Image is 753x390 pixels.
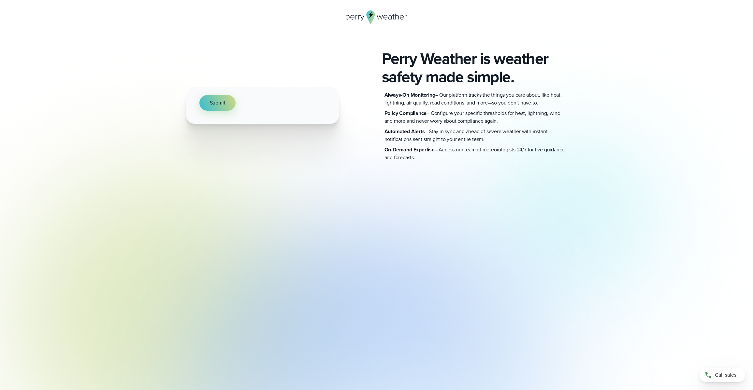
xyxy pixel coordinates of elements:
[384,146,567,161] p: – Access our team of meteorologists 24/7 for live guidance and forecasts.
[384,146,435,153] strong: On-Demand Expertise
[715,371,736,379] span: Call sales
[382,49,567,86] h2: Perry Weather is weather safety made simple.
[384,109,427,117] strong: Policy Compliance
[384,109,567,125] p: – Configure your specific thresholds for heat, lightning, wind, and more and never worry about co...
[384,128,567,143] p: – Stay in sync and ahead of severe weather with instant notifications sent straight to your entir...
[700,368,745,382] a: Call sales
[384,91,435,99] strong: Always-On Monitoring
[199,95,236,111] button: Submit
[384,91,567,107] p: – Our platform tracks the things you care about, like heat, lightning, air quality, road conditio...
[384,128,425,135] strong: Automated Alerts
[210,99,225,107] span: Submit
